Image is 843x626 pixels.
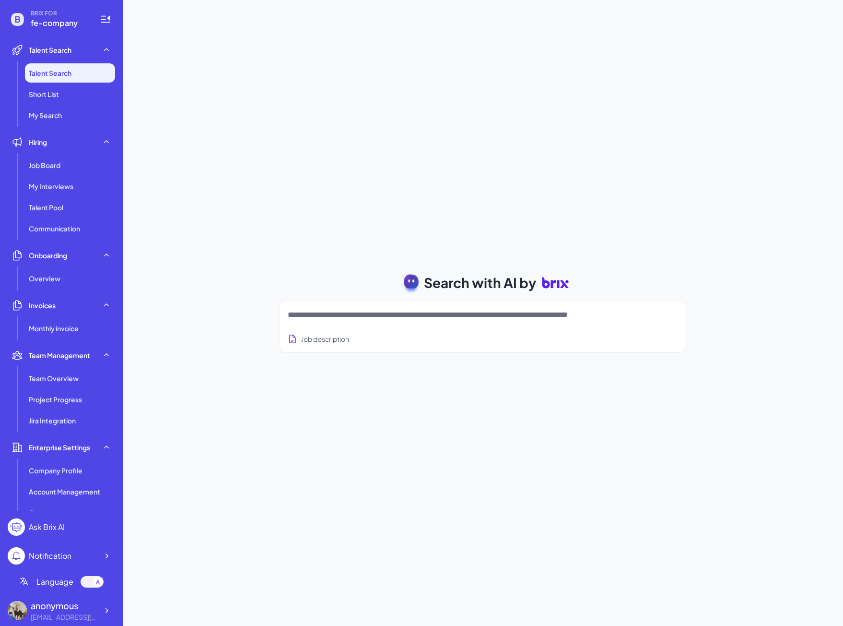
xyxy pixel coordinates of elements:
span: Language [36,576,73,588]
span: Hiring [29,137,47,147]
span: Company Profile [29,466,82,475]
span: Short List [29,89,59,99]
span: Onboarding [29,251,67,260]
span: Overview [29,274,60,283]
img: 5ed69bc05bf8448c9af6ae11bb833557.webp [8,601,27,620]
span: Enterprise Settings [29,443,90,452]
span: fe-company [31,17,88,29]
span: Monthly invoice [29,324,79,333]
div: Ask Brix AI [29,521,65,533]
span: Talent Search [29,45,71,55]
div: anonymous [31,599,98,612]
span: Account Management [29,487,100,496]
span: Team Overview [29,373,79,383]
div: Notification [29,550,71,562]
button: Search using job description [288,330,349,348]
span: Job Board [29,160,60,170]
span: Communication [29,224,80,233]
span: Contracts [29,508,61,518]
span: My Search [29,110,62,120]
span: Jira Integration [29,416,76,425]
span: Talent Pool [29,203,63,212]
span: Invoices [29,301,56,310]
span: Project Progress [29,395,82,404]
span: Team Management [29,350,90,360]
span: BRIX FOR [31,10,88,17]
span: Search with AI by [424,273,536,293]
div: fe-test@joinbrix.com [31,612,98,622]
span: Talent Search [29,68,71,78]
span: My Interviews [29,181,73,191]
